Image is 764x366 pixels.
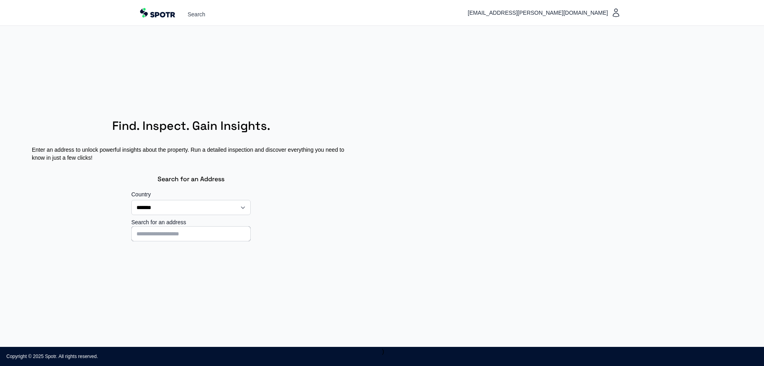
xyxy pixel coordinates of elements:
[188,10,205,18] a: Search
[465,5,624,21] button: [EMAIL_ADDRESS][PERSON_NAME][DOMAIN_NAME]
[382,26,764,347] div: )
[112,112,270,139] h1: Find. Inspect. Gain Insights.
[131,190,251,198] label: Country
[468,8,611,18] span: [EMAIL_ADDRESS][PERSON_NAME][DOMAIN_NAME]
[13,139,369,168] p: Enter an address to unlock powerful insights about the property. Run a detailed inspection and di...
[158,168,224,190] h3: Search for an Address
[131,218,251,226] label: Search for an address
